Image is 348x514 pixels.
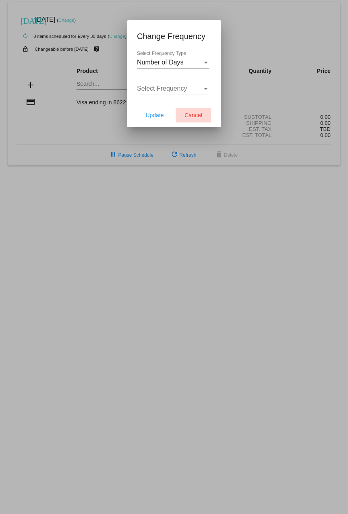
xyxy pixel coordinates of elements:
[137,85,209,92] mat-select: Select Frequency
[137,85,187,92] span: Select Frequency
[137,30,211,43] h1: Change Frequency
[145,112,164,118] span: Update
[176,108,211,122] button: Cancel
[137,108,172,122] button: Update
[137,59,209,66] mat-select: Select Frequency Type
[137,59,184,66] span: Number of Days
[184,112,202,118] span: Cancel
